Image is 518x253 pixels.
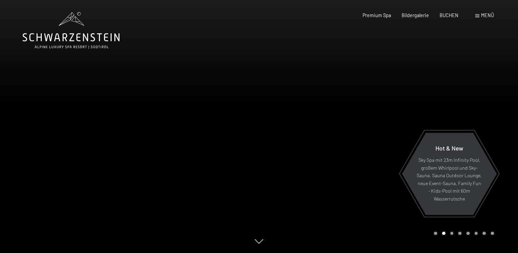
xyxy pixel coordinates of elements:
div: Carousel Page 1 [434,232,437,235]
div: Carousel Page 3 [450,232,454,235]
div: Carousel Page 6 [475,232,478,235]
a: Premium Spa [363,12,391,18]
div: Carousel Pagination [431,232,494,235]
div: Carousel Page 4 [458,232,462,235]
span: Hot & New [435,144,463,152]
div: Carousel Page 8 [491,232,494,235]
div: Carousel Page 2 (Current Slide) [442,232,445,235]
div: Carousel Page 7 [482,232,486,235]
div: Carousel Page 5 [466,232,470,235]
a: Bildergalerie [402,12,429,18]
p: Sky Spa mit 23m Infinity Pool, großem Whirlpool und Sky-Sauna, Sauna Outdoor Lounge, neue Event-S... [416,157,482,203]
a: BUCHEN [440,12,458,18]
span: Menü [481,12,494,18]
a: Hot & New Sky Spa mit 23m Infinity Pool, großem Whirlpool und Sky-Sauna, Sauna Outdoor Lounge, ne... [401,132,497,215]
